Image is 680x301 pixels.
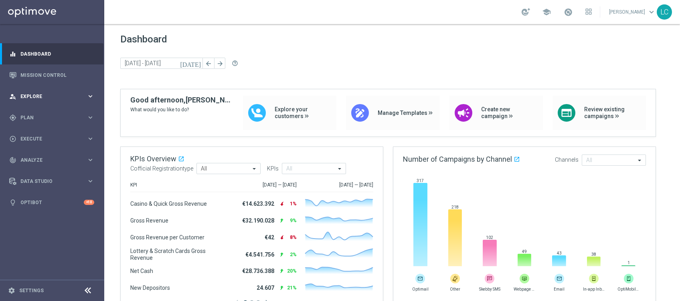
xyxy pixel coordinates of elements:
i: gps_fixed [9,114,16,121]
i: equalizer [9,50,16,58]
button: track_changes Analyze keyboard_arrow_right [9,157,95,163]
span: Analyze [20,158,87,163]
button: Mission Control [9,72,95,78]
i: keyboard_arrow_right [87,92,94,100]
button: lightbulb Optibot +10 [9,199,95,206]
div: Data Studio [9,178,87,185]
div: Explore [9,93,87,100]
div: Mission Control [9,64,94,86]
div: Analyze [9,157,87,164]
button: Data Studio keyboard_arrow_right [9,178,95,185]
button: gps_fixed Plan keyboard_arrow_right [9,114,95,121]
i: lightbulb [9,199,16,206]
a: Dashboard [20,43,94,64]
div: Optibot [9,192,94,213]
div: Execute [9,135,87,142]
div: LC [657,4,672,20]
i: person_search [9,93,16,100]
span: Plan [20,115,87,120]
a: Mission Control [20,64,94,86]
span: Data Studio [20,179,87,184]
span: school [542,8,551,16]
i: track_changes [9,157,16,164]
div: Dashboard [9,43,94,64]
button: play_circle_outline Execute keyboard_arrow_right [9,136,95,142]
span: Explore [20,94,87,99]
i: keyboard_arrow_right [87,114,94,121]
i: settings [8,287,15,294]
a: Optibot [20,192,84,213]
button: equalizer Dashboard [9,51,95,57]
i: keyboard_arrow_right [87,135,94,142]
div: Plan [9,114,87,121]
span: keyboard_arrow_down [647,8,656,16]
i: keyboard_arrow_right [87,156,94,164]
button: person_search Explore keyboard_arrow_right [9,93,95,100]
div: +10 [84,200,94,205]
span: Execute [20,136,87,141]
a: [PERSON_NAME]keyboard_arrow_down [608,6,657,18]
i: play_circle_outline [9,135,16,142]
a: Settings [19,288,44,293]
i: keyboard_arrow_right [87,177,94,185]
